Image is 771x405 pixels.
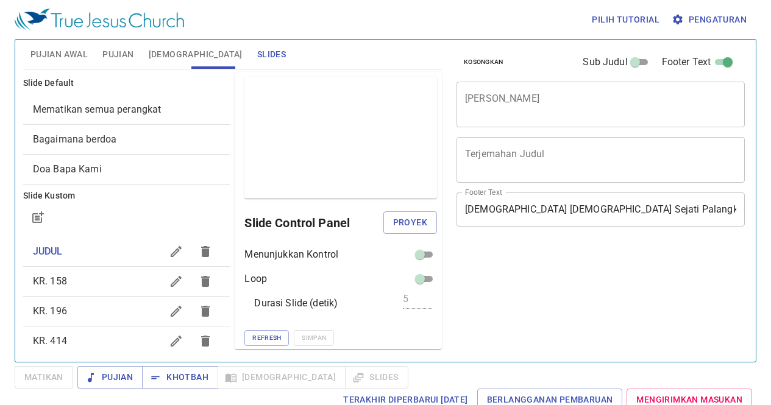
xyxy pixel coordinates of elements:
span: Pujian [102,47,133,62]
div: KR. 414 [23,326,230,356]
div: KR. 196 [23,297,230,326]
span: [object Object] [33,104,162,115]
span: [DEMOGRAPHIC_DATA] [149,47,243,62]
button: Khotbah [142,366,218,389]
p: Loop [244,272,267,286]
div: KR. 158 [23,267,230,296]
div: Mematikan semua perangkat [23,95,230,124]
span: Slides [257,47,286,62]
span: Khotbah [152,370,208,385]
span: Proyek [393,215,427,230]
button: Pujian [77,366,143,389]
p: Menunjukkan Kontrol [244,247,338,262]
button: Proyek [383,211,437,234]
span: Kosongkan [464,57,503,68]
span: Pujian Awal [30,47,88,62]
span: [object Object] [33,133,116,145]
div: Bagaimana berdoa [23,125,230,154]
button: Pengaturan [669,9,751,31]
span: KR. 158 [33,275,67,287]
img: True Jesus Church [15,9,184,30]
p: Durasi Slide (detik) [254,296,338,311]
span: KR. 196 [33,305,67,317]
div: Doa Bapa Kami [23,155,230,184]
h6: Slide Control Panel [244,213,383,233]
span: KR. 414 [33,335,67,347]
span: Sub Judul [583,55,627,69]
h6: Slide Default [23,77,230,90]
span: Pilih tutorial [592,12,659,27]
span: JUDUL [33,245,63,257]
button: Kosongkan [457,55,511,69]
span: Footer Text [662,55,711,69]
div: JUDUL [23,237,230,266]
h6: Slide Kustom [23,189,230,203]
span: [object Object] [33,163,102,175]
span: Pujian [87,370,133,385]
span: Refresh [252,333,281,343]
iframe: from-child [452,239,689,361]
span: Pengaturan [674,12,747,27]
button: Pilih tutorial [587,9,664,31]
button: Refresh [244,330,289,346]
